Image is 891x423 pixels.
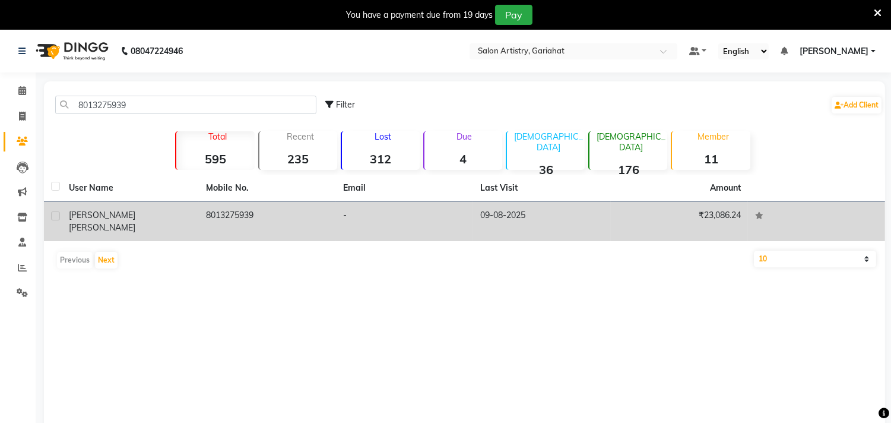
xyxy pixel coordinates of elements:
[336,175,473,202] th: Email
[703,175,748,201] th: Amount
[62,175,199,202] th: User Name
[424,151,502,166] strong: 4
[264,131,337,142] p: Recent
[427,131,502,142] p: Due
[199,202,336,241] td: 8013275939
[832,97,882,113] a: Add Client
[507,162,585,177] strong: 36
[672,151,750,166] strong: 11
[30,34,112,68] img: logo
[589,162,667,177] strong: 176
[199,175,336,202] th: Mobile No.
[495,5,532,25] button: Pay
[131,34,183,68] b: 08047224946
[611,202,748,241] td: ₹23,086.24
[512,131,585,153] p: [DEMOGRAPHIC_DATA]
[259,151,337,166] strong: 235
[181,131,254,142] p: Total
[346,9,493,21] div: You have a payment due from 19 days
[176,151,254,166] strong: 595
[473,175,610,202] th: Last Visit
[69,210,135,220] span: [PERSON_NAME]
[55,96,316,114] input: Search by Name/Mobile/Email/Code
[95,252,118,269] button: Next
[69,222,135,233] span: [PERSON_NAME]
[594,131,667,153] p: [DEMOGRAPHIC_DATA]
[347,131,420,142] p: Lost
[800,45,868,58] span: [PERSON_NAME]
[336,99,355,110] span: Filter
[677,131,750,142] p: Member
[473,202,610,241] td: 09-08-2025
[342,151,420,166] strong: 312
[336,202,473,241] td: -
